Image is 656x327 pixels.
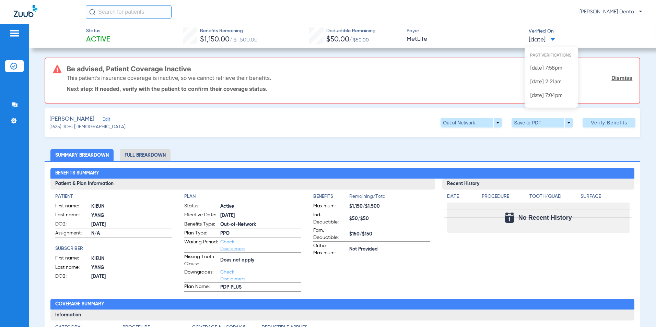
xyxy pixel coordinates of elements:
[525,75,578,88] label: [DATE] 2:21AM
[525,88,578,102] label: [DATE] 7:04PM
[525,52,578,61] span: Past Verifications
[525,61,578,75] label: [DATE] 7:58PM
[622,294,656,327] iframe: Chat Widget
